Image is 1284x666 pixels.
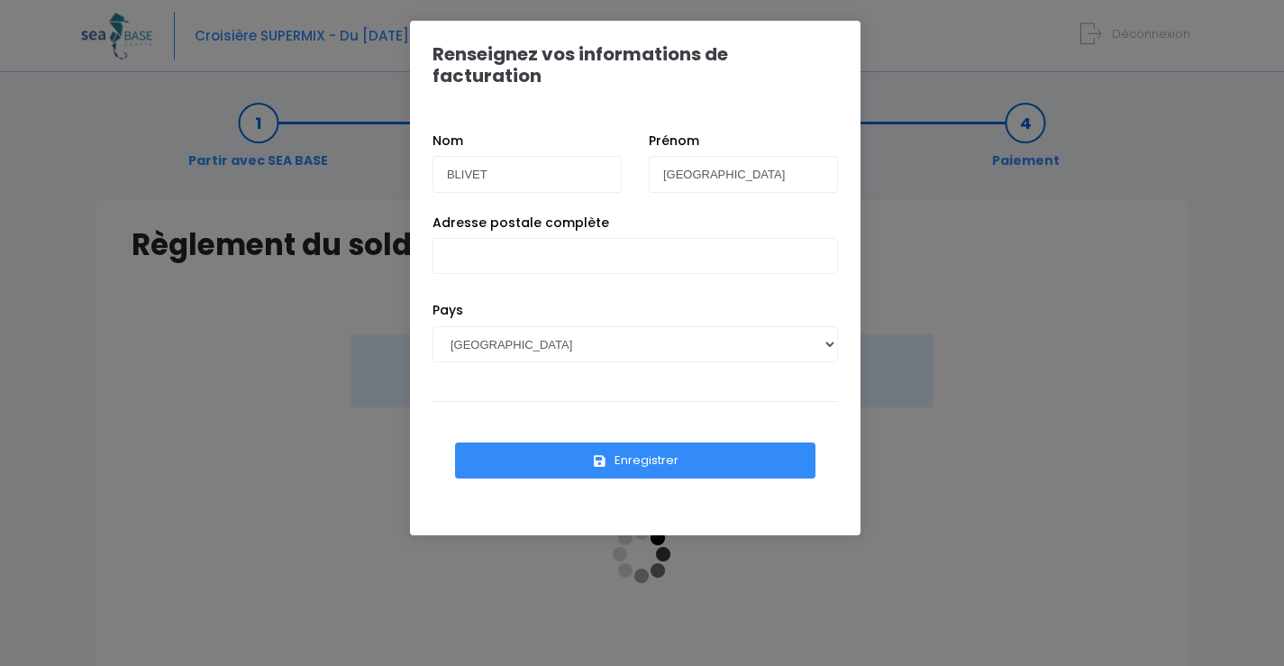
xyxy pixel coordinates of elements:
h1: Renseignez vos informations de facturation [433,43,838,87]
label: Prénom [649,132,699,151]
label: Pays [433,301,463,320]
button: Enregistrer [455,442,815,479]
label: Adresse postale complète [433,214,609,233]
label: Nom [433,132,463,151]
